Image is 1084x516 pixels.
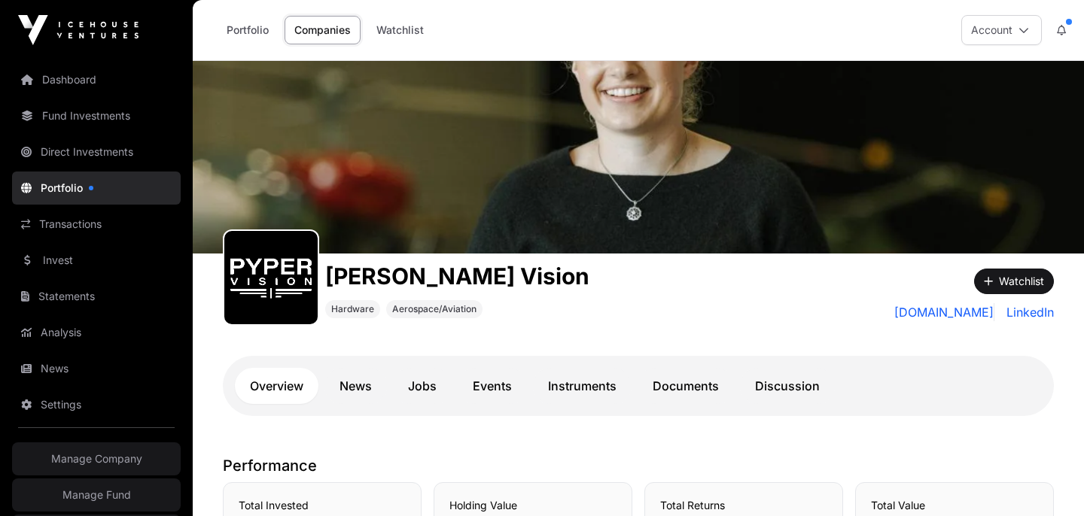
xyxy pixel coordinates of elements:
[12,478,181,511] a: Manage Fund
[12,208,181,241] a: Transactions
[974,269,1054,294] button: Watchlist
[660,498,827,513] h3: Total Returns
[325,263,589,290] h1: [PERSON_NAME] Vision
[12,280,181,313] a: Statements
[285,16,361,44] a: Companies
[12,442,181,475] a: Manage Company
[393,368,452,404] a: Jobs
[12,316,181,349] a: Analysis
[392,303,477,315] span: Aerospace/Aviation
[740,368,835,404] a: Discussion
[458,368,527,404] a: Events
[223,455,1054,476] p: Performance
[230,237,312,318] img: output-onlinepngtools---2025-02-10T150915.629.png
[961,15,1042,45] button: Account
[1009,444,1084,516] iframe: Chat Widget
[324,368,387,404] a: News
[894,303,994,321] a: [DOMAIN_NAME]
[235,368,318,404] a: Overview
[12,63,181,96] a: Dashboard
[217,16,279,44] a: Portfolio
[193,61,1084,253] img: Pyper Vision
[12,171,181,205] a: Portfolio
[12,244,181,277] a: Invest
[1000,303,1054,321] a: LinkedIn
[12,99,181,132] a: Fund Investments
[235,368,1042,404] nav: Tabs
[533,368,632,404] a: Instruments
[638,368,734,404] a: Documents
[331,303,374,315] span: Hardware
[367,16,434,44] a: Watchlist
[12,388,181,421] a: Settings
[12,352,181,385] a: News
[12,135,181,168] a: Direct Investments
[449,498,617,513] h3: Holding Value
[871,498,1038,513] h3: Total Value
[18,15,139,45] img: Icehouse Ventures Logo
[239,498,406,513] h3: Total Invested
